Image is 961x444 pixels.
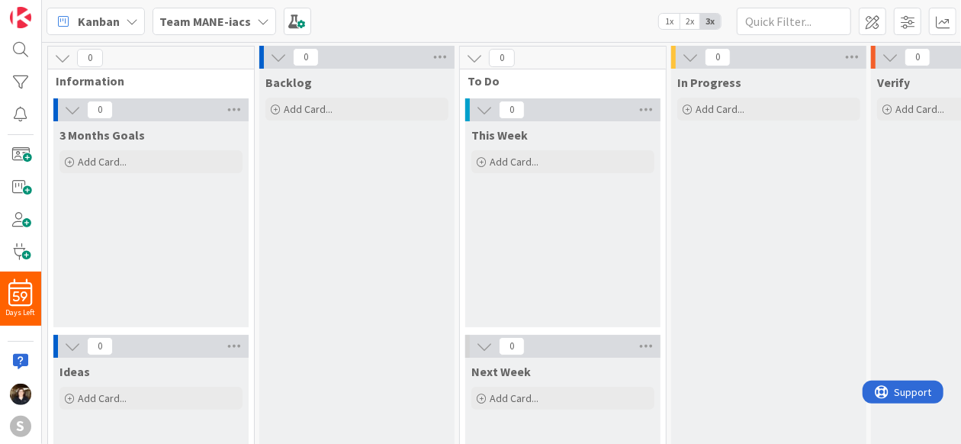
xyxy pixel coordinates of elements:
span: 3 Months Goals [59,127,145,143]
span: Add Card... [490,391,538,405]
span: Kanban [78,12,120,31]
b: Team MANE-iacs [159,14,251,29]
span: This Week [471,127,528,143]
span: Add Card... [78,391,127,405]
span: 3x [700,14,721,29]
div: S [10,416,31,437]
span: Add Card... [696,102,744,116]
input: Quick Filter... [737,8,851,35]
span: In Progress [677,75,741,90]
span: 2x [680,14,700,29]
span: 0 [499,337,525,356]
span: Next Week [471,364,531,379]
span: 0 [499,101,525,119]
span: 0 [293,48,319,66]
span: 59 [14,291,28,302]
span: 0 [77,49,103,67]
span: Backlog [265,75,312,90]
span: Ideas [59,364,90,379]
span: Support [32,2,69,21]
span: Information [56,73,235,88]
span: 0 [87,337,113,356]
span: 0 [905,48,930,66]
span: 0 [489,49,515,67]
span: 0 [87,101,113,119]
img: KS [10,384,31,405]
span: 1x [659,14,680,29]
span: Add Card... [490,155,538,169]
span: To Do [468,73,647,88]
span: Add Card... [284,102,333,116]
span: Verify [877,75,910,90]
span: Add Card... [78,155,127,169]
span: Add Card... [895,102,944,116]
span: 0 [705,48,731,66]
img: Visit kanbanzone.com [10,7,31,28]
